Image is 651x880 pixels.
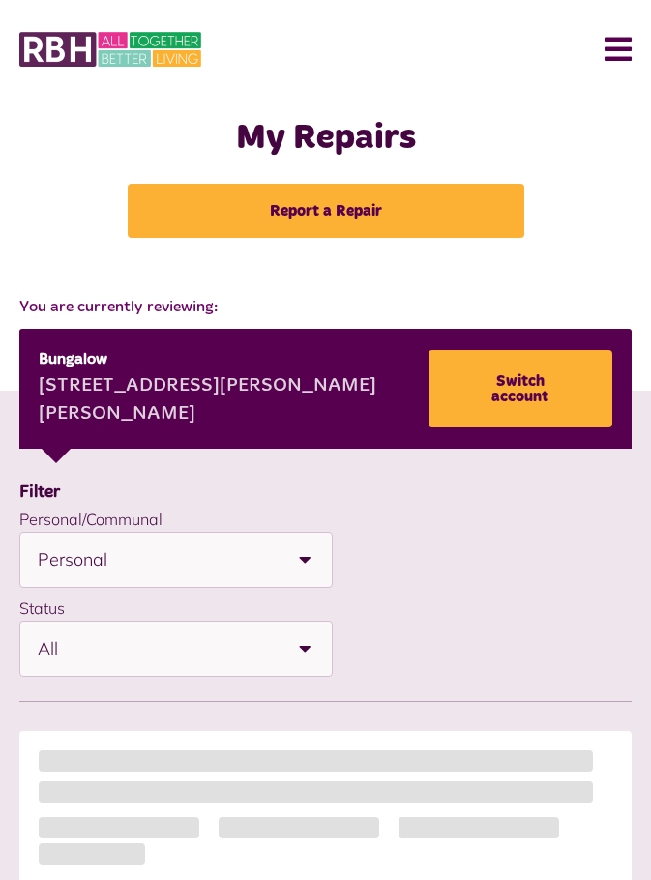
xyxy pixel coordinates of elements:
[429,350,612,427] a: Switch account
[39,372,429,429] div: [STREET_ADDRESS][PERSON_NAME][PERSON_NAME]
[19,29,201,70] img: MyRBH
[19,118,632,160] h1: My Repairs
[19,296,632,319] span: You are currently reviewing:
[39,348,429,371] div: Bungalow
[128,184,524,238] a: Report a Repair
